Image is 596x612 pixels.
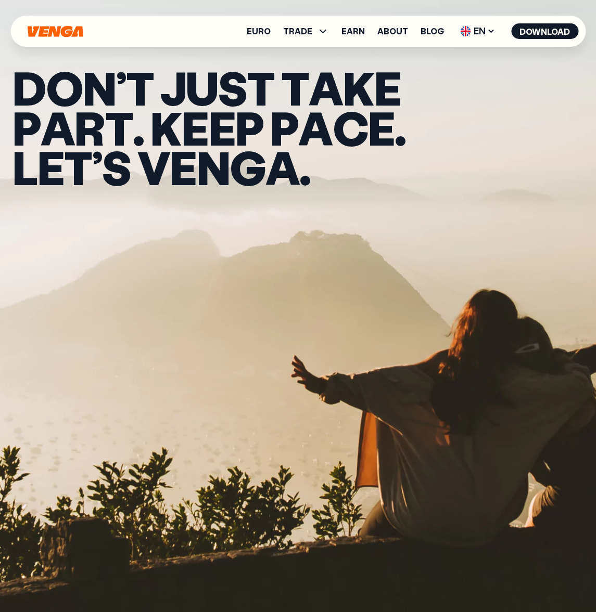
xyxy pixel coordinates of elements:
[456,23,499,40] span: EN
[511,23,578,39] button: Download
[37,147,64,187] span: e
[92,147,102,187] span: ’
[133,108,144,148] span: .
[230,147,265,187] span: g
[102,147,131,187] span: s
[377,27,408,35] a: About
[12,147,37,187] span: L
[218,68,247,108] span: s
[299,147,310,187] span: .
[283,25,329,37] span: TRADE
[26,25,84,37] svg: Home
[395,108,405,148] span: .
[298,108,332,148] span: a
[309,68,343,108] span: a
[170,147,196,187] span: e
[368,108,395,148] span: e
[265,147,299,187] span: a
[12,108,41,148] span: p
[281,68,309,108] span: t
[333,108,368,148] span: c
[46,68,83,108] span: O
[74,108,105,148] span: r
[421,27,444,35] a: Blog
[83,68,116,108] span: N
[126,68,154,108] span: t
[105,108,133,148] span: t
[116,68,126,108] span: ’
[374,68,401,108] span: e
[186,68,218,108] span: u
[247,27,271,35] a: Euro
[460,26,471,36] img: flag-uk
[160,68,186,108] span: j
[197,147,230,187] span: n
[12,68,46,108] span: D
[343,68,374,108] span: k
[150,108,182,148] span: K
[209,108,235,148] span: e
[247,68,274,108] span: t
[64,147,92,187] span: t
[182,108,208,148] span: e
[341,27,365,35] a: Earn
[283,27,312,35] span: TRADE
[41,108,74,148] span: a
[270,108,298,148] span: p
[235,108,263,148] span: p
[137,147,170,187] span: v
